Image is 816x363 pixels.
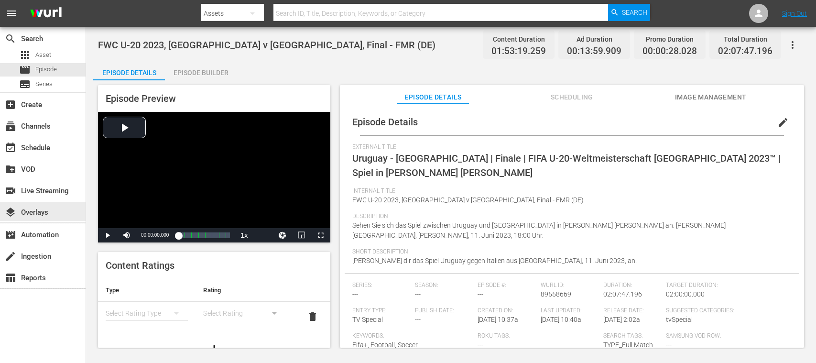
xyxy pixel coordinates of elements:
span: [DATE] 2:02a [603,316,640,323]
span: 00:00:28.028 [642,46,697,57]
span: Overlays [5,207,16,218]
span: External Title [352,143,787,151]
span: VOD [5,164,16,175]
span: Automation [5,229,16,241]
span: Series [19,78,31,90]
div: Episode Builder [165,61,237,84]
span: 01:53:19.259 [491,46,546,57]
span: [PERSON_NAME] dir das Spiel Uruguay gegen Italien aus [GEOGRAPHIC_DATA], 11. Juni 2023, an. [352,257,637,264]
span: Reports [5,272,16,284]
button: Play [98,228,117,242]
span: --- [478,290,483,298]
span: delete [307,311,318,322]
button: delete [301,305,324,328]
button: Episode Builder [165,61,237,80]
span: Samsung VOD Row: [666,332,724,340]
span: Wurl ID: [541,282,598,289]
span: Content Ratings [106,260,174,271]
div: Promo Duration [642,33,697,46]
span: Sehen Sie sich das Spiel zwischen Uruguay und [GEOGRAPHIC_DATA] in [PERSON_NAME] [PERSON_NAME] an... [352,221,726,239]
th: Rating [196,279,293,302]
span: Live Streaming [5,185,16,197]
button: Playback Rate [235,228,254,242]
div: Content Duration [491,33,546,46]
span: Channels [5,121,16,132]
button: Jump To Time [273,228,292,242]
span: Ingestion [5,251,16,262]
span: 02:00:00.000 [666,290,705,298]
span: Short Description [352,248,787,256]
span: Internal Title [352,187,787,195]
span: FWC U-20 2023, [GEOGRAPHIC_DATA] v [GEOGRAPHIC_DATA], Final - FMR (DE) [98,39,435,51]
span: Target Duration: [666,282,787,289]
span: Episode Details [397,91,469,103]
span: Publish Date: [415,307,473,315]
span: Uruguay - [GEOGRAPHIC_DATA] | Finale | FIFA U-20-Weltmeisterschaft [GEOGRAPHIC_DATA] 2023™ | Spie... [352,153,781,178]
span: Episode [35,65,57,74]
span: --- [415,290,421,298]
span: Keywords: [352,332,473,340]
span: Suggested Categories: [666,307,787,315]
th: Type [98,279,196,302]
span: [DATE] 10:37a [478,316,518,323]
span: Entry Type: [352,307,410,315]
span: Episode Preview [106,93,176,104]
div: Total Duration [718,33,772,46]
span: Image Management [675,91,747,103]
span: Search [622,4,647,21]
span: Series: [352,282,410,289]
span: Search Tags: [603,332,661,340]
div: Video Player [98,112,330,242]
button: Picture-in-Picture [292,228,311,242]
span: Roku Tags: [478,332,598,340]
span: Create [5,99,16,110]
span: Asset [35,50,51,60]
span: tvSpecial [666,316,693,323]
button: Fullscreen [311,228,330,242]
span: Episode #: [478,282,535,289]
button: Episode Details [93,61,165,80]
span: 00:13:59.909 [567,46,621,57]
a: Sign Out [782,10,807,17]
span: Search [5,33,16,44]
span: Duration: [603,282,661,289]
span: --- [666,341,672,349]
span: 89558669 [541,290,571,298]
span: Asset [19,49,31,61]
span: Season: [415,282,473,289]
span: Last Updated: [541,307,598,315]
span: Created On: [478,307,535,315]
table: simple table [98,279,330,331]
span: FWC U-20 2023, [GEOGRAPHIC_DATA] v [GEOGRAPHIC_DATA], Final - FMR (DE) [352,196,584,204]
span: --- [415,316,421,323]
span: TV Special [352,316,383,323]
span: Episode Details [352,116,418,128]
span: menu [6,8,17,19]
button: edit [772,111,794,134]
span: --- [478,341,483,349]
span: edit [777,117,789,128]
span: Schedule [5,142,16,154]
span: Series [35,79,53,89]
span: Release Date: [603,307,661,315]
span: 02:07:47.196 [718,46,772,57]
div: Ad Duration [567,33,621,46]
span: Episode [19,64,31,76]
span: Fifa+, Football, Soccer [352,341,418,349]
span: TYPE_Full Match Replay [603,341,653,359]
span: Description [352,213,787,220]
img: ans4CAIJ8jUAAAAAAAAAAAAAAAAAAAAAAAAgQb4GAAAAAAAAAAAAAAAAAAAAAAAAJMjXAAAAAAAAAAAAAAAAAAAAAAAAgAT5G... [23,2,69,25]
span: 02:07:47.196 [603,290,642,298]
button: Mute [117,228,136,242]
span: --- [352,290,358,298]
span: [DATE] 10:40a [541,316,581,323]
span: 00:00:00.000 [141,232,169,238]
span: Scheduling [536,91,608,103]
div: Episode Details [93,61,165,84]
button: Search [608,4,650,21]
div: Progress Bar [178,232,229,238]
